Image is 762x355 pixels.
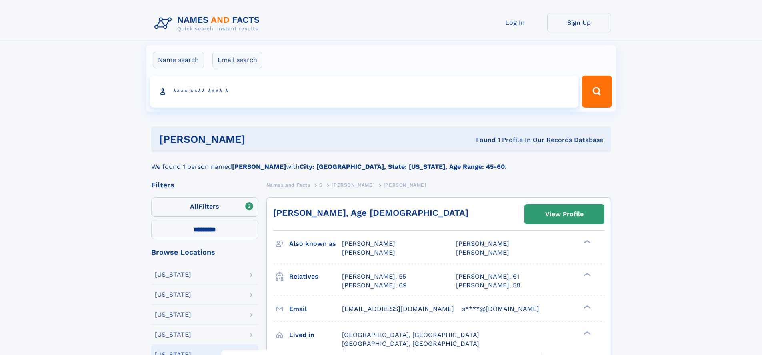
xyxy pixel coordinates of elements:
[456,272,519,281] a: [PERSON_NAME], 61
[342,305,454,313] span: [EMAIL_ADDRESS][DOMAIN_NAME]
[456,249,509,256] span: [PERSON_NAME]
[582,76,612,108] button: Search Button
[289,270,342,283] h3: Relatives
[155,311,191,318] div: [US_STATE]
[266,180,310,190] a: Names and Facts
[153,52,204,68] label: Name search
[273,208,468,218] a: [PERSON_NAME], Age [DEMOGRAPHIC_DATA]
[332,180,374,190] a: [PERSON_NAME]
[456,281,520,290] a: [PERSON_NAME], 58
[360,136,603,144] div: Found 1 Profile In Our Records Database
[582,272,591,277] div: ❯
[151,13,266,34] img: Logo Names and Facts
[289,328,342,342] h3: Lived in
[545,205,584,223] div: View Profile
[155,291,191,298] div: [US_STATE]
[151,197,258,217] label: Filters
[151,249,258,256] div: Browse Locations
[332,182,374,188] span: [PERSON_NAME]
[289,302,342,316] h3: Email
[342,281,407,290] a: [PERSON_NAME], 69
[151,152,611,172] div: We found 1 person named with .
[190,203,198,210] span: All
[582,304,591,309] div: ❯
[319,182,323,188] span: S
[342,340,479,347] span: [GEOGRAPHIC_DATA], [GEOGRAPHIC_DATA]
[300,163,505,170] b: City: [GEOGRAPHIC_DATA], State: [US_STATE], Age Range: 45-60
[159,134,361,144] h1: [PERSON_NAME]
[289,237,342,251] h3: Also known as
[232,163,286,170] b: [PERSON_NAME]
[155,331,191,338] div: [US_STATE]
[212,52,262,68] label: Email search
[525,205,604,224] a: View Profile
[582,330,591,335] div: ❯
[319,180,323,190] a: S
[582,239,591,245] div: ❯
[342,249,395,256] span: [PERSON_NAME]
[151,181,258,189] div: Filters
[547,13,611,32] a: Sign Up
[150,76,579,108] input: search input
[342,331,479,339] span: [GEOGRAPHIC_DATA], [GEOGRAPHIC_DATA]
[384,182,426,188] span: [PERSON_NAME]
[342,240,395,247] span: [PERSON_NAME]
[155,271,191,278] div: [US_STATE]
[456,240,509,247] span: [PERSON_NAME]
[342,272,406,281] a: [PERSON_NAME], 55
[483,13,547,32] a: Log In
